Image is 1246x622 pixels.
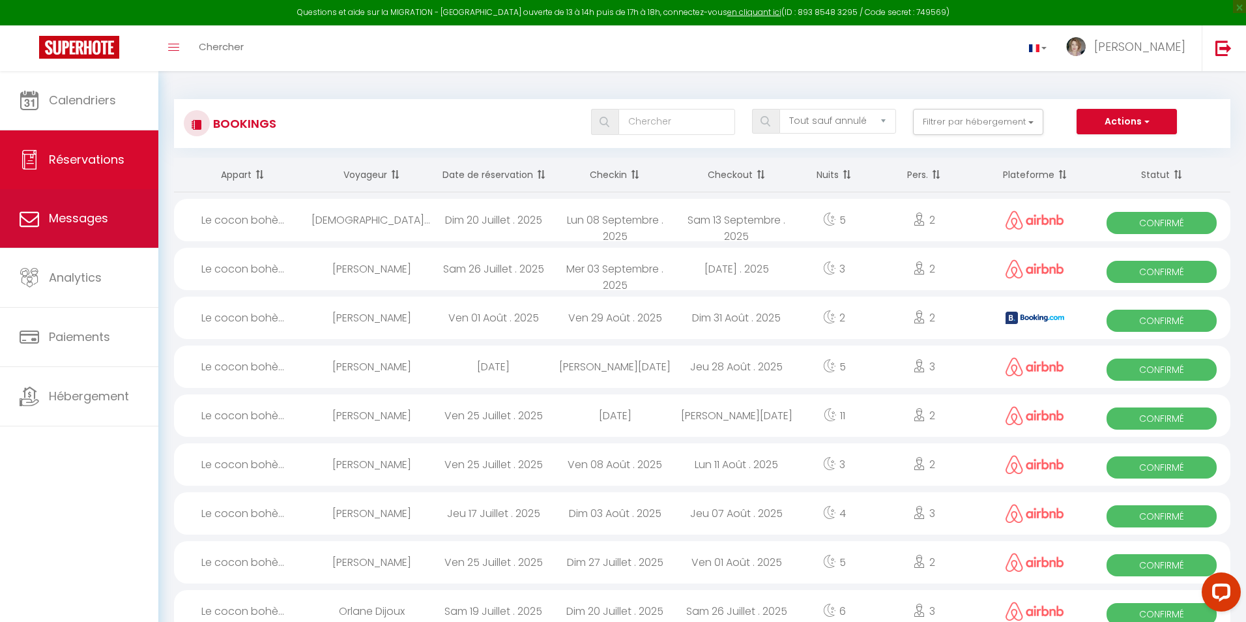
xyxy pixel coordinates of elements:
[797,158,871,192] th: Sort by nights
[1093,158,1230,192] th: Sort by status
[433,158,554,192] th: Sort by booking date
[39,36,119,59] img: Super Booking
[199,40,244,53] span: Chercher
[676,158,797,192] th: Sort by checkout
[977,158,1093,192] th: Sort by channel
[1191,567,1246,622] iframe: LiveChat chat widget
[210,109,276,138] h3: Bookings
[913,109,1043,135] button: Filtrer par hébergement
[1077,109,1177,135] button: Actions
[49,151,124,168] span: Réservations
[1094,38,1185,55] span: [PERSON_NAME]
[49,329,110,345] span: Paiements
[871,158,977,192] th: Sort by people
[49,388,129,404] span: Hébergement
[174,158,311,192] th: Sort by rentals
[618,109,735,135] input: Chercher
[49,269,102,286] span: Analytics
[1215,40,1232,56] img: logout
[1056,25,1202,71] a: ... [PERSON_NAME]
[1066,37,1086,56] img: ...
[189,25,254,71] a: Chercher
[311,158,433,192] th: Sort by guest
[49,210,108,226] span: Messages
[555,158,676,192] th: Sort by checkin
[727,7,781,18] a: en cliquant ici
[49,92,116,108] span: Calendriers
